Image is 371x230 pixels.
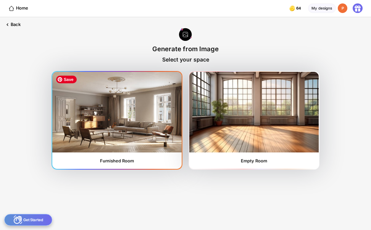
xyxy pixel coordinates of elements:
[52,72,181,152] img: furnishedRoom1.jpg
[8,5,28,12] div: Home
[4,214,52,226] div: Get Started
[100,158,134,164] div: Furnished Room
[162,56,209,63] div: Select your space
[152,45,219,53] div: Generate from Image
[296,6,303,10] span: 64
[338,3,347,13] div: P
[308,3,336,13] div: My designs
[56,76,77,83] span: Save
[241,158,267,164] div: Empty Room
[189,72,318,152] img: furnishedRoom2.jpg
